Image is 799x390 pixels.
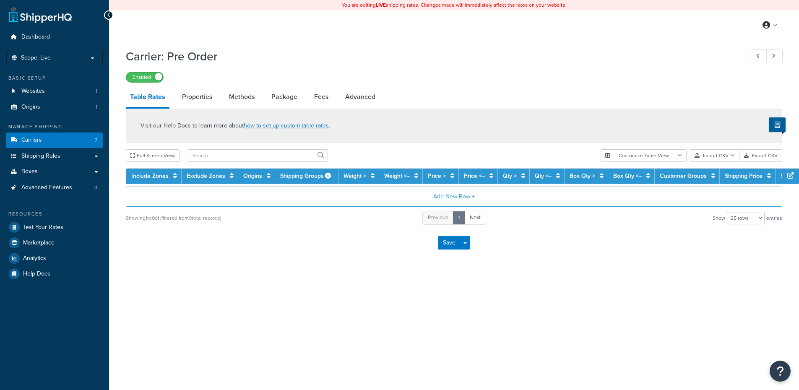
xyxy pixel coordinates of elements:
button: Import CSV [690,149,739,162]
a: Analytics [6,251,103,266]
a: Advanced Features3 [6,180,103,195]
b: LIVE [376,1,386,9]
a: Price > [428,172,446,180]
a: Next Record [766,49,783,63]
h1: Carrier: Pre Order [126,48,735,65]
a: Carriers7 [6,133,103,148]
div: Showing 1 to 0 of (filtered from 0 total records) [126,212,221,224]
span: Origins [21,104,40,111]
button: Open Resource Center [770,361,791,382]
a: Shipping Price [725,172,763,180]
input: Search [188,149,328,162]
a: Marketplace [6,235,103,250]
a: Customer Groups [660,172,707,180]
a: Origins1 [6,99,103,115]
button: Save [438,236,461,250]
span: 1 [96,88,97,95]
button: Add New Row + [126,187,782,207]
a: Exclude Zones [187,172,225,180]
a: Boxes [6,164,103,179]
a: Shipping Rules [6,148,103,164]
a: Fees [310,87,333,107]
span: Help Docs [23,270,50,278]
a: Help Docs [6,266,103,281]
li: Advanced Features [6,180,103,195]
li: Websites [6,83,103,99]
div: Basic Setup [6,75,103,82]
span: Show [713,212,725,224]
a: Qty <= [535,172,552,180]
a: Previous Record [751,49,767,63]
a: Include Zones [131,172,169,180]
a: Advanced [341,87,380,107]
span: 1 [96,104,97,111]
span: Dashboard [21,34,50,41]
a: Test Your Rates [6,220,103,235]
a: Websites1 [6,83,103,99]
button: Full Screen View [126,149,180,162]
button: Export CSV [739,149,782,162]
button: Show Help Docs [769,117,786,132]
a: Box Qty <= [613,172,642,180]
a: Previous [422,211,453,225]
span: Analytics [23,255,46,262]
span: Test Your Rates [23,224,63,231]
li: Origins [6,99,103,115]
span: Websites [21,88,45,95]
a: Package [267,87,302,107]
a: how to set up custom table rates [244,121,329,130]
div: Resources [6,211,103,218]
div: Manage Shipping [6,123,103,130]
a: Next [464,211,486,225]
a: Price <= [464,172,485,180]
a: Weight > [344,172,366,180]
p: Visit our Help Docs to learn more about . [141,121,330,130]
span: entries [766,212,782,224]
span: 7 [95,137,97,144]
a: Box Qty > [570,172,595,180]
a: Origins [243,172,262,180]
span: Advanced Features [21,184,72,191]
a: Properties [178,87,216,107]
button: Customize Table View [601,149,687,162]
th: Shipping Groups [275,169,338,184]
span: Scope: Live [21,55,51,62]
span: Shipping Rules [21,153,60,160]
li: Carriers [6,133,103,148]
a: Dashboard [6,29,103,45]
a: Weight <= [384,172,410,180]
a: Methods [225,87,259,107]
a: 1 [453,211,465,225]
span: Previous [428,213,448,221]
span: Carriers [21,137,42,144]
label: Enabled [126,72,163,82]
a: Qty > [503,172,517,180]
a: Table Rates [126,87,169,109]
span: Next [470,213,481,221]
span: Boxes [21,168,38,175]
span: 3 [94,184,97,191]
span: Marketplace [23,239,55,247]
